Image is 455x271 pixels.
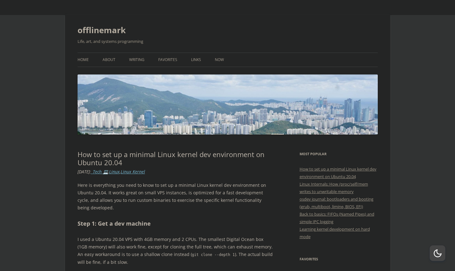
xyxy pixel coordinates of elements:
[158,53,177,67] a: Favorites
[78,236,273,266] p: I used a Ubuntu 20.04 VPS with 4GB memory and 2 CPUs. The smallest Digital Ocean box (1GB memory)...
[78,53,89,67] a: Home
[192,253,235,257] code: git clone --depth 1
[78,169,145,175] i: : , ,
[78,74,378,134] img: offlinemark
[78,219,273,228] h2: Step 1: Get a dev machine
[91,169,108,175] a: _Tech 💻
[300,255,378,263] h3: Favorites
[78,169,90,175] time: [DATE]
[109,169,120,175] a: Linux
[103,53,115,67] a: About
[78,182,273,212] p: Here is everything you need to know to set up a minimal Linux kernel dev environment on Ubuntu 20...
[300,150,378,158] h3: Most Popular
[300,196,373,209] a: osdev journal: bootloaders and booting (grub, multiboot, limine, BIOS, EFI)
[215,53,224,67] a: Now
[300,211,374,224] a: Back to basics: FIFOs (Named Pipes) and simple IPC logging
[129,53,144,67] a: Writing
[191,53,201,67] a: Links
[78,150,273,167] h1: How to set up a minimal Linux kernel dev environment on Ubuntu 20.04
[78,38,378,45] h2: Life, art, and systems programming
[121,169,145,175] a: Linux Kernel
[300,166,377,179] a: How to set up a minimal Linux kernel dev environment on Ubuntu 20.04
[300,181,368,194] a: Linux Internals: How /proc/self/mem writes to unwritable memory
[300,226,370,239] a: Learning kernel development on hard mode
[78,23,126,38] a: offlinemark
